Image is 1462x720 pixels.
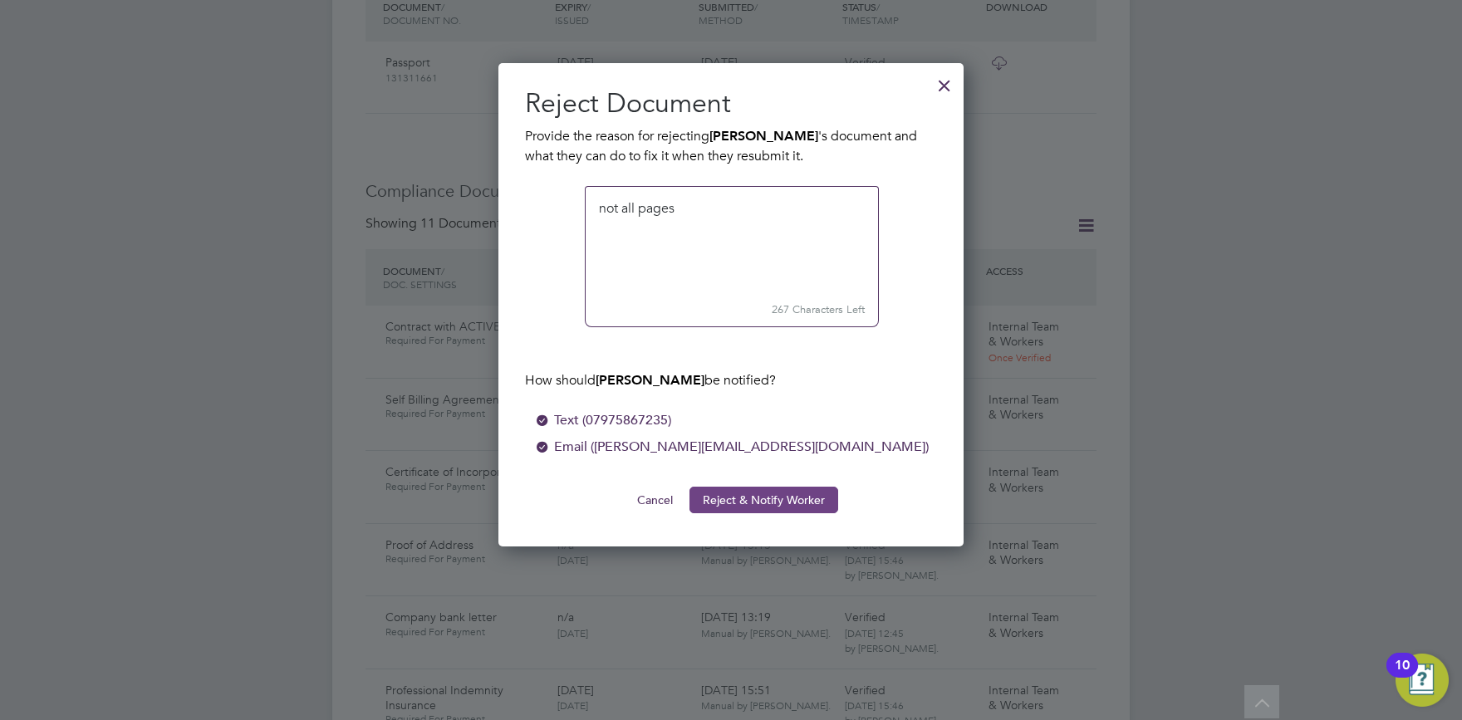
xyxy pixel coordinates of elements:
[554,437,929,457] div: Email ([PERSON_NAME][EMAIL_ADDRESS][DOMAIN_NAME])
[585,293,879,327] small: 267 Characters Left
[554,410,671,430] div: Text (07975867235)
[624,487,686,513] button: Cancel
[525,126,937,166] p: Provide the reason for rejecting 's document and what they can do to fix it when they resubmit it.
[1396,654,1449,707] button: Open Resource Center, 10 new notifications
[525,370,937,390] p: How should be notified?
[689,487,838,513] button: Reject & Notify Worker
[1395,665,1410,687] div: 10
[525,86,937,121] h2: Reject Document
[709,128,818,144] b: [PERSON_NAME]
[596,372,704,388] b: [PERSON_NAME]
